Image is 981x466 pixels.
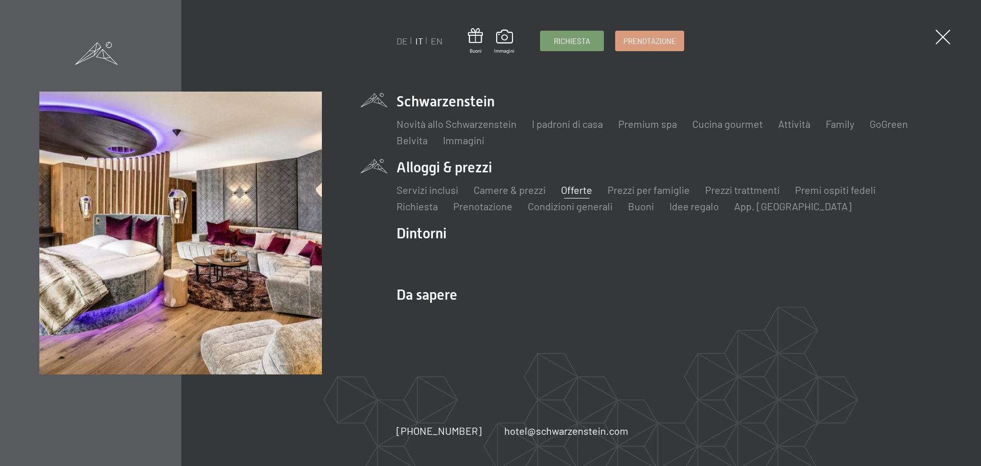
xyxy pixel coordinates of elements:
[396,425,482,437] span: [PHONE_NUMBER]
[396,35,408,47] a: DE
[778,118,810,130] a: Attività
[504,424,628,438] a: hotel@schwarzenstein.com
[396,184,458,196] a: Servizi inclusi
[396,134,428,146] a: Belvita
[795,184,876,196] a: Premi ospiti fedeli
[826,118,854,130] a: Family
[623,36,676,47] span: Prenotazione
[453,200,512,212] a: Prenotazione
[396,424,482,438] a: [PHONE_NUMBER]
[554,36,590,47] span: Richiesta
[474,184,546,196] a: Camere & prezzi
[541,31,603,51] a: Richiesta
[616,31,684,51] a: Prenotazione
[494,30,515,54] a: Immagini
[396,118,517,130] a: Novità allo Schwarzenstein
[443,134,484,146] a: Immagini
[628,200,654,212] a: Buoni
[734,200,852,212] a: App. [GEOGRAPHIC_DATA]
[692,118,763,130] a: Cucina gourmet
[705,184,780,196] a: Prezzi trattmenti
[532,118,603,130] a: I padroni di casa
[618,118,677,130] a: Premium spa
[870,118,908,130] a: GoGreen
[528,200,613,212] a: Condizioni generali
[494,47,515,54] span: Immagini
[415,35,423,47] a: IT
[396,200,438,212] a: Richiesta
[468,47,483,54] span: Buoni
[561,184,592,196] a: Offerte
[608,184,690,196] a: Prezzi per famiglie
[431,35,442,47] a: EN
[669,200,719,212] a: Idee regalo
[468,28,483,54] a: Buoni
